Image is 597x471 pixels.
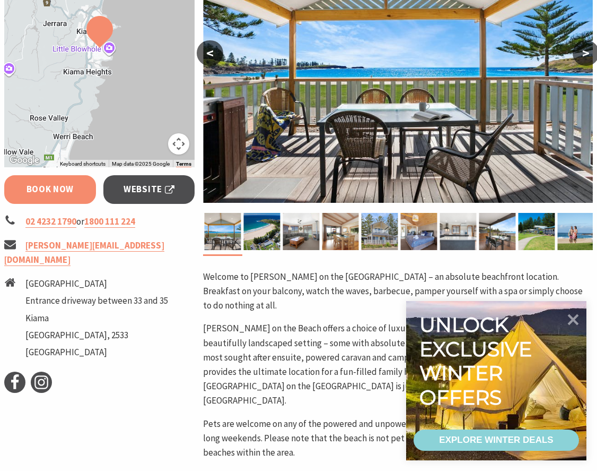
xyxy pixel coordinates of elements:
img: Enjoy the beachfront view in Cabin 12 [479,213,516,250]
button: < [197,40,223,66]
a: Book Now [4,175,96,203]
img: Full size kitchen in Cabin 12 [440,213,477,250]
li: [GEOGRAPHIC_DATA] [25,345,168,359]
span: Map data ©2025 Google [112,161,170,167]
a: 02 4232 1790 [25,216,76,228]
li: Entrance driveway between 33 and 35 [25,294,168,308]
li: [GEOGRAPHIC_DATA], 2533 [25,328,168,342]
span: Website [124,182,174,196]
div: Unlock exclusive winter offers [419,313,537,409]
li: or [4,215,195,229]
button: Map camera controls [168,133,189,155]
img: Kendalls Beach [558,213,594,250]
img: Kendalls on the Beach Holiday Park [362,213,398,250]
img: Kendalls on the Beach Holiday Park [401,213,437,250]
img: Kendalls on the Beach Holiday Park [322,213,359,250]
img: Google [7,153,42,167]
p: Welcome to [PERSON_NAME] on the [GEOGRAPHIC_DATA] – an absolute beachfront location. Breakfast on... [203,270,593,313]
a: Terms [176,161,191,167]
button: Keyboard shortcuts [60,160,106,168]
li: Kiama [25,311,168,326]
img: Kendalls on the Beach Holiday Park [205,213,241,250]
p: [PERSON_NAME] on the Beach offers a choice of luxurious one, two and three bedroom cabins in a be... [203,321,593,408]
a: Open this area in Google Maps (opens a new window) [7,153,42,167]
p: Pets are welcome on any of the powered and unpowered sites outside of NSW school holidays and lon... [203,417,593,460]
li: [GEOGRAPHIC_DATA] [25,277,168,291]
a: [PERSON_NAME][EMAIL_ADDRESS][DOMAIN_NAME] [4,239,164,266]
div: EXPLORE WINTER DEALS [439,430,553,451]
a: 1800 111 224 [84,216,135,228]
img: Beachfront cabins at Kendalls on the Beach Holiday Park [519,213,555,250]
img: Aerial view of Kendalls on the Beach Holiday Park [244,213,280,250]
a: Website [103,175,195,203]
img: Lounge room in Cabin 12 [283,213,320,250]
a: EXPLORE WINTER DEALS [414,430,579,451]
